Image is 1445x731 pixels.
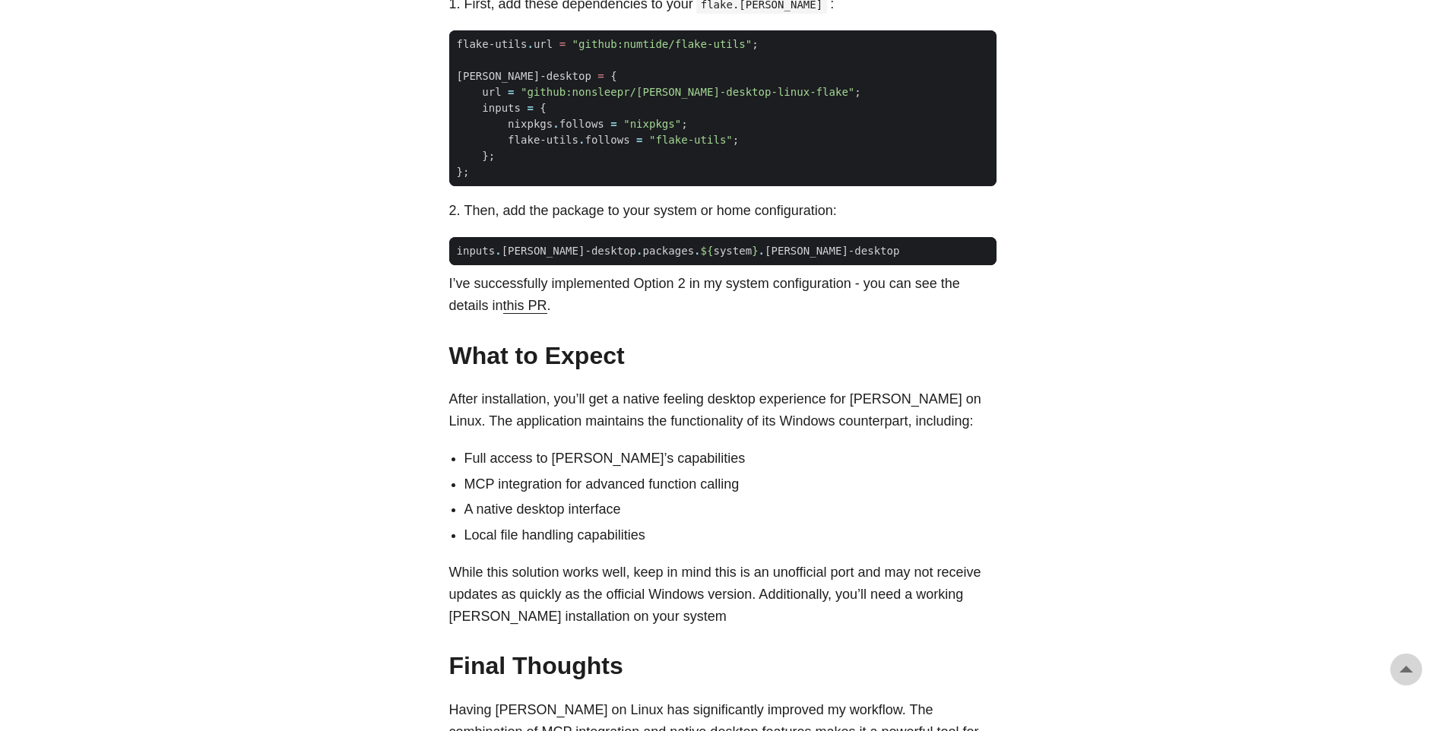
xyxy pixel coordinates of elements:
[534,38,553,50] span: url
[527,38,533,50] span: .
[508,134,578,146] span: flake-utils
[457,38,528,50] span: flake-utils
[464,498,997,521] li: A native desktop interface
[464,200,997,222] li: Then, add the package to your system or home configuration:
[482,102,521,114] span: inputs
[765,245,899,257] span: [PERSON_NAME]-desktop
[578,134,585,146] span: .
[636,245,642,257] span: .
[713,245,752,257] span: system
[464,473,997,495] li: MCP integration for advanced function calling
[759,245,765,257] span: .
[572,38,753,50] span: "github:numtide/flake-utils"
[643,245,695,257] span: packages
[527,102,533,114] span: =
[495,245,501,257] span: .
[636,134,642,146] span: =
[464,448,997,470] li: Full access to [PERSON_NAME]’s capabilities
[508,118,553,130] span: nixpkgs
[854,86,860,98] span: ;
[623,118,681,130] span: "nixpkgs"
[503,298,547,313] a: this PR
[464,524,997,546] li: Local file handling capabilities
[597,70,604,82] span: =
[521,86,854,98] span: "github:nonsleepr/[PERSON_NAME]-desktop-linux-flake"
[559,118,604,130] span: follows
[457,166,470,178] span: };
[482,86,501,98] span: url
[752,38,758,50] span: ;
[449,651,997,680] h2: Final Thoughts
[449,388,997,432] p: After installation, you’ll get a native feeling desktop experience for [PERSON_NAME] on Linux. Th...
[457,70,591,82] span: [PERSON_NAME]-desktop
[649,134,733,146] span: "flake-utils"
[1390,653,1422,685] a: go to top
[733,134,739,146] span: ;
[508,86,514,98] span: =
[694,245,700,257] span: .
[701,245,714,257] span: ${
[559,38,566,50] span: =
[482,150,495,162] span: };
[449,273,997,317] p: I’ve successfully implemented Option 2 in my system configuration - you can see the details in .
[681,118,687,130] span: ;
[457,245,496,257] span: inputs
[610,70,616,82] span: {
[553,118,559,130] span: .
[540,102,546,114] span: {
[502,245,636,257] span: [PERSON_NAME]-desktop
[610,118,616,130] span: =
[585,134,629,146] span: follows
[752,245,758,257] span: }
[449,341,997,370] h2: What to Expect
[449,562,997,627] p: While this solution works well, keep in mind this is an unofficial port and may not receive updat...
